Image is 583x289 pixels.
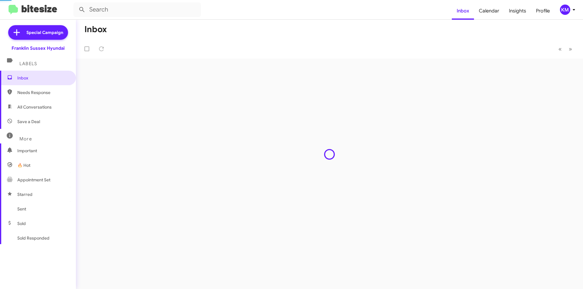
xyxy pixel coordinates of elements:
[531,2,555,20] a: Profile
[17,162,30,168] span: 🔥 Hot
[17,119,40,125] span: Save a Deal
[565,43,576,55] button: Next
[555,43,576,55] nav: Page navigation example
[17,235,49,241] span: Sold Responded
[26,29,63,35] span: Special Campaign
[17,89,69,96] span: Needs Response
[17,220,26,227] span: Sold
[17,148,69,154] span: Important
[8,25,68,40] a: Special Campaign
[504,2,531,20] a: Insights
[452,2,474,20] a: Inbox
[558,45,562,53] span: «
[12,45,65,51] div: Franklin Sussex Hyundai
[474,2,504,20] a: Calendar
[84,25,107,34] h1: Inbox
[19,136,32,142] span: More
[569,45,572,53] span: »
[17,177,50,183] span: Appointment Set
[560,5,570,15] div: KM
[19,61,37,66] span: Labels
[555,5,576,15] button: KM
[17,75,69,81] span: Inbox
[17,206,26,212] span: Sent
[17,191,32,197] span: Starred
[555,43,565,55] button: Previous
[17,104,52,110] span: All Conversations
[73,2,201,17] input: Search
